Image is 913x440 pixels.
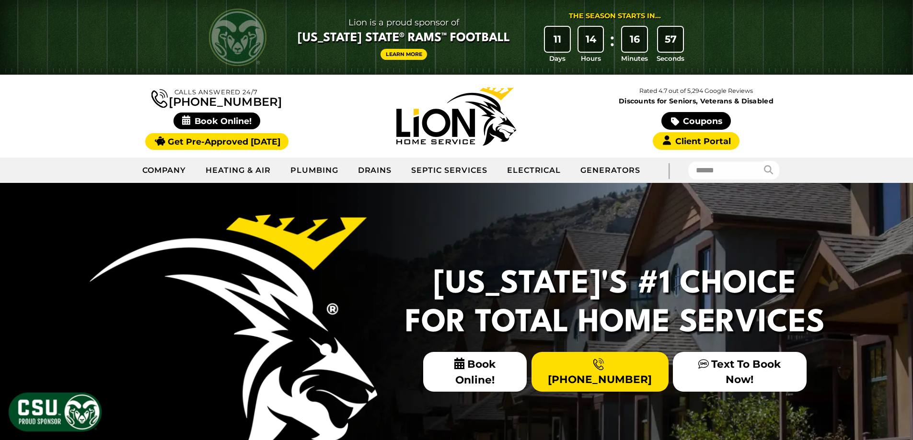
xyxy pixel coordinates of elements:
[173,113,260,129] span: Book Online!
[569,11,661,22] div: The Season Starts in...
[396,87,516,146] img: Lion Home Service
[661,112,730,130] a: Coupons
[578,27,603,52] div: 14
[658,27,683,52] div: 57
[196,158,280,182] a: Heating & Air
[650,158,688,183] div: |
[657,54,684,63] span: Seconds
[549,54,566,63] span: Days
[578,98,814,104] span: Discounts for Seniors, Veterans & Disabled
[381,49,428,60] a: Learn More
[298,30,510,46] span: [US_STATE] State® Rams™ Football
[545,27,570,52] div: 11
[673,352,806,391] a: Text To Book Now!
[145,133,289,150] a: Get Pre-Approved [DATE]
[402,158,497,182] a: Septic Services
[7,391,103,433] img: CSU Sponsor Badge
[622,27,647,52] div: 16
[298,15,510,30] span: Lion is a proud sponsor of
[133,158,196,182] a: Company
[281,158,348,182] a: Plumbing
[532,352,669,391] a: [PHONE_NUMBER]
[571,158,650,182] a: Generators
[209,9,266,66] img: CSU Rams logo
[151,87,282,108] a: [PHONE_NUMBER]
[581,54,601,63] span: Hours
[423,352,527,392] span: Book Online!
[576,86,816,96] p: Rated 4.7 out of 5,294 Google Reviews
[399,265,831,342] h2: [US_STATE]'s #1 Choice For Total Home Services
[348,158,402,182] a: Drains
[653,132,739,150] a: Client Portal
[621,54,648,63] span: Minutes
[607,27,617,64] div: :
[497,158,571,182] a: Electrical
